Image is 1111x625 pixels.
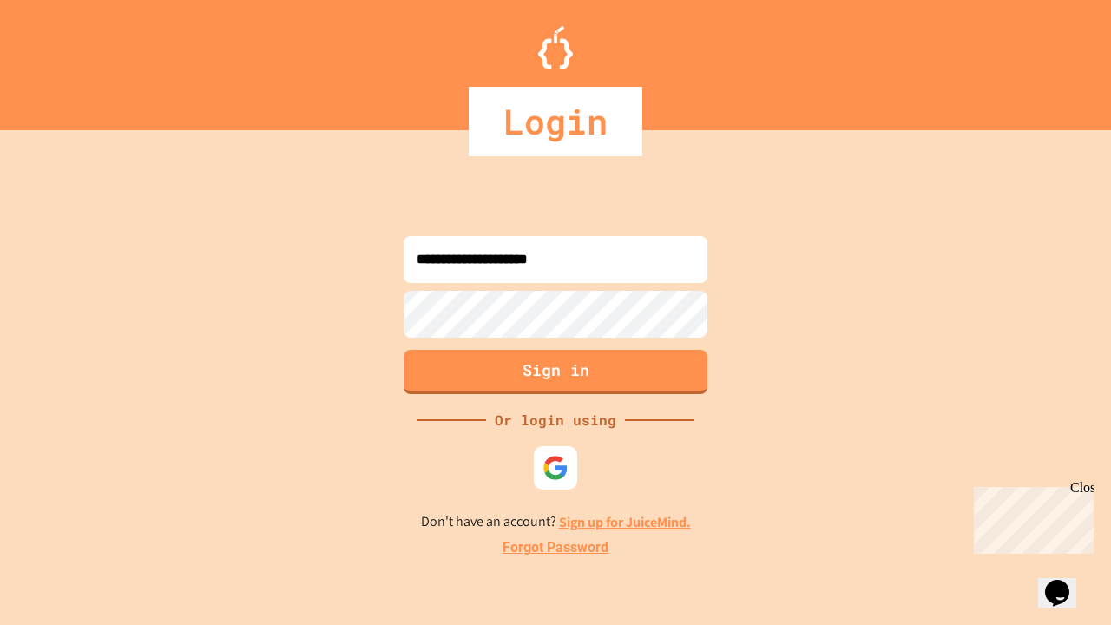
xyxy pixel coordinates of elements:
iframe: chat widget [1038,556,1094,608]
div: Or login using [486,410,625,431]
a: Sign up for JuiceMind. [559,513,691,531]
img: Logo.svg [538,26,573,69]
div: Chat with us now!Close [7,7,120,110]
img: google-icon.svg [542,455,569,481]
div: Login [469,87,642,156]
iframe: chat widget [967,480,1094,554]
a: Forgot Password [503,537,608,558]
button: Sign in [404,350,707,394]
p: Don't have an account? [421,511,691,533]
